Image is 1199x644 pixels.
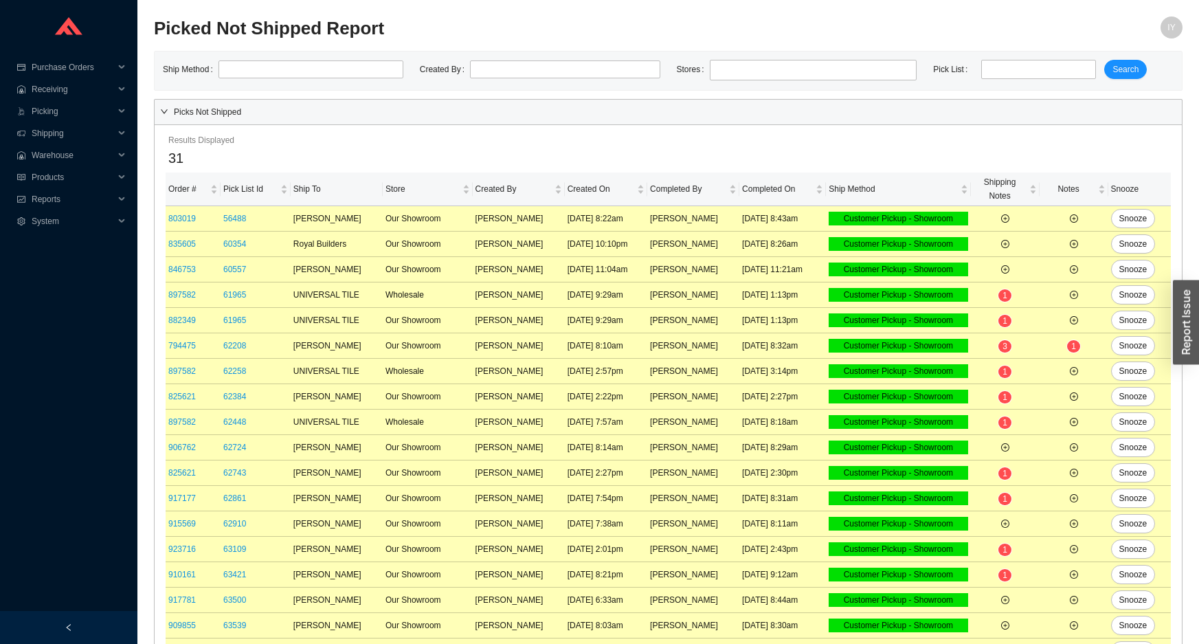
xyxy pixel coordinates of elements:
a: 825621 [168,468,196,478]
sup: 1 [998,417,1011,429]
button: Snooze [1111,209,1156,228]
td: [PERSON_NAME] [647,613,739,639]
td: [DATE] 8:31am [739,486,826,511]
a: 882349 [168,315,196,325]
span: Store [385,182,460,196]
button: Snooze [1111,234,1156,254]
a: 61965 [223,290,246,300]
span: Snooze [1119,288,1147,302]
span: left [65,623,73,632]
a: 63539 [223,621,246,630]
div: Customer Pickup - Showroom [829,441,967,454]
span: plus-circle [1001,520,1009,528]
span: Snooze [1119,339,1147,353]
span: 1 [1002,367,1007,377]
span: Snooze [1119,441,1147,454]
td: [DATE] 7:54pm [565,486,647,511]
span: plus-circle [1070,520,1078,528]
span: 31 [168,151,183,166]
span: Snooze [1119,364,1147,378]
td: Wholesale [383,410,473,435]
td: [PERSON_NAME] [647,460,739,486]
td: UNIVERSAL TILE [291,410,383,435]
td: [DATE] 11:04am [565,257,647,282]
a: 923716 [168,544,196,554]
td: Our Showroom [383,435,473,460]
span: Snooze [1119,263,1147,276]
td: [PERSON_NAME] [291,333,383,359]
span: plus-circle [1070,240,1078,248]
td: [PERSON_NAME] [473,384,565,410]
button: Snooze [1111,438,1156,457]
th: Store sortable [383,173,473,206]
span: Shipping Notes [974,175,1027,203]
td: [PERSON_NAME] [473,232,565,257]
a: 62910 [223,519,246,529]
td: [PERSON_NAME] [647,562,739,588]
a: 62861 [223,493,246,503]
td: [DATE] 8:03am [565,613,647,639]
td: [DATE] 7:57am [565,410,647,435]
td: Our Showroom [383,511,473,537]
td: [DATE] 10:10pm [565,232,647,257]
span: Snooze [1119,237,1147,251]
td: [PERSON_NAME] [291,537,383,562]
a: 794475 [168,341,196,351]
td: [DATE] 9:29am [565,282,647,308]
td: [PERSON_NAME] [473,333,565,359]
td: Our Showroom [383,486,473,511]
span: 1 [1002,316,1007,326]
a: 846753 [168,265,196,274]
td: [PERSON_NAME] [647,359,739,384]
td: Wholesale [383,282,473,308]
span: setting [16,217,26,225]
span: Products [32,166,114,188]
span: Shipping [32,122,114,144]
td: Our Showroom [383,333,473,359]
span: 1 [1002,570,1007,580]
td: [PERSON_NAME] [647,511,739,537]
td: [PERSON_NAME] [647,232,739,257]
td: [PERSON_NAME] [291,460,383,486]
span: plus-circle [1070,443,1078,452]
a: 897582 [168,290,196,300]
a: 56488 [223,214,246,223]
td: [DATE] 2:27pm [739,384,826,410]
td: [PERSON_NAME] [473,359,565,384]
div: Customer Pickup - Showroom [829,313,967,327]
td: Our Showroom [383,232,473,257]
td: Our Showroom [383,206,473,232]
td: [PERSON_NAME] [473,410,565,435]
span: 1 [1002,469,1007,478]
span: Order # [168,182,208,196]
span: Snooze [1119,542,1147,556]
label: Ship Method [163,60,218,79]
span: plus-circle [1070,265,1078,274]
span: Snooze [1119,390,1147,403]
td: [PERSON_NAME] [291,384,383,410]
span: Purchase Orders [32,56,114,78]
td: Royal Builders [291,232,383,257]
span: 1 [1002,545,1007,555]
td: [PERSON_NAME] [291,257,383,282]
td: [DATE] 8:18am [739,410,826,435]
a: 63421 [223,570,246,579]
td: [PERSON_NAME] [473,562,565,588]
th: Completed On sortable [739,173,826,206]
span: 1 [1071,342,1076,351]
label: Pick List [933,60,973,79]
td: Our Showroom [383,384,473,410]
sup: 1 [1067,340,1080,353]
button: Snooze [1111,590,1156,610]
button: Snooze [1111,540,1156,559]
td: [PERSON_NAME] [291,613,383,639]
span: Completed On [742,182,813,196]
td: [DATE] 2:43pm [739,537,826,562]
td: [DATE] 8:29am [739,435,826,460]
div: Customer Pickup - Showroom [829,568,967,581]
span: Snooze [1119,415,1147,429]
td: [PERSON_NAME] [647,282,739,308]
div: Customer Pickup - Showroom [829,364,967,378]
span: plus-circle [1070,316,1078,324]
button: Search [1104,60,1147,79]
